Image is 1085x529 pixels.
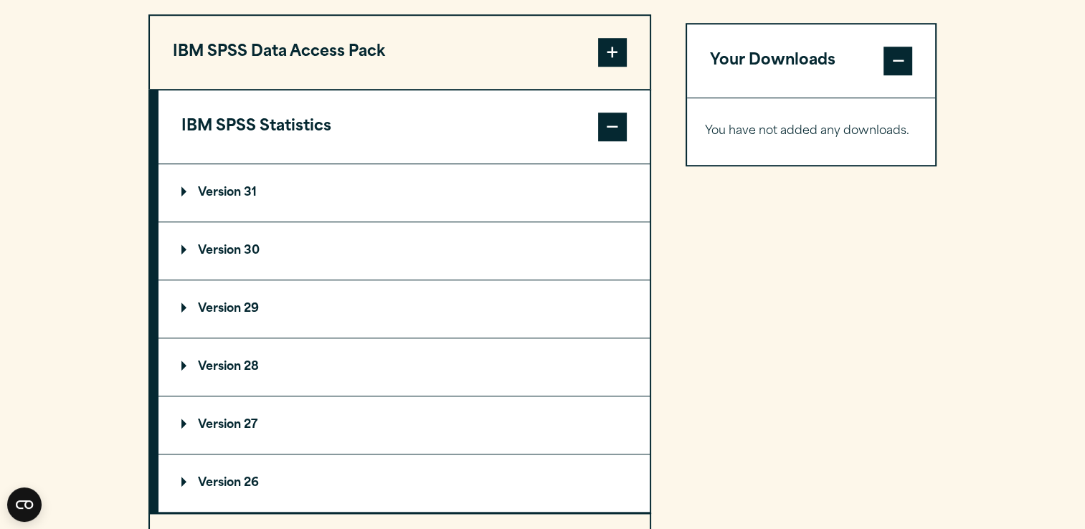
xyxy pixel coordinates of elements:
[181,477,259,489] p: Version 26
[181,187,257,199] p: Version 31
[181,245,260,257] p: Version 30
[7,487,42,522] button: Open CMP widget
[687,97,936,165] div: Your Downloads
[181,419,257,431] p: Version 27
[158,164,650,221] summary: Version 31
[705,121,918,142] p: You have not added any downloads.
[181,361,259,373] p: Version 28
[158,338,650,396] summary: Version 28
[158,454,650,512] summary: Version 26
[158,396,650,454] summary: Version 27
[181,303,259,315] p: Version 29
[150,16,650,89] button: IBM SPSS Data Access Pack
[158,280,650,338] summary: Version 29
[158,90,650,163] button: IBM SPSS Statistics
[158,222,650,280] summary: Version 30
[687,24,936,97] button: Your Downloads
[158,163,650,513] div: IBM SPSS Statistics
